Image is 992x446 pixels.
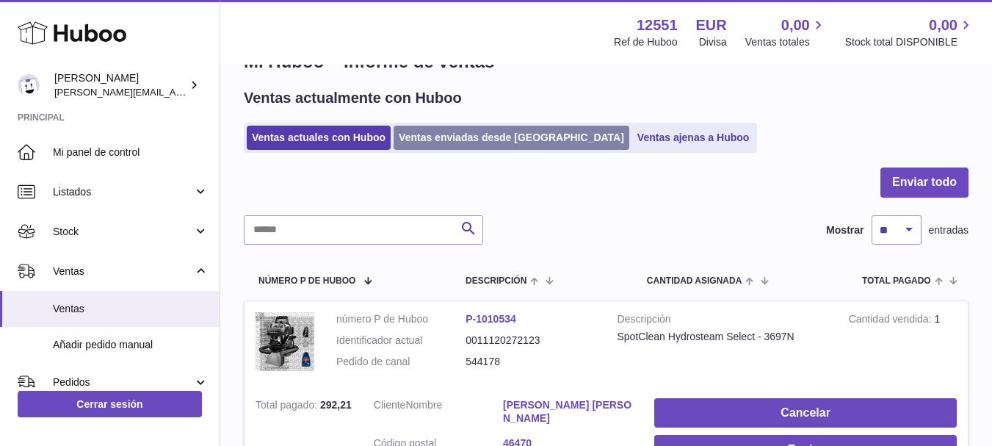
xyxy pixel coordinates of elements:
[647,276,742,286] span: Cantidad ASIGNADA
[394,126,629,150] a: Ventas enviadas desde [GEOGRAPHIC_DATA]
[929,223,969,237] span: entradas
[745,35,827,49] span: Ventas totales
[466,313,516,325] a: P-1010534
[826,223,864,237] label: Mostrar
[618,330,827,344] div: SpotClean Hydrosteam Select - 3697N
[256,312,314,371] img: 1726485030.jpeg
[374,398,503,430] dt: Nombre
[637,15,678,35] strong: 12551
[654,398,957,428] button: Cancelar
[845,15,974,49] a: 0,00 Stock total DISPONIBLE
[929,15,957,35] span: 0,00
[696,15,727,35] strong: EUR
[336,312,466,326] dt: número P de Huboo
[466,355,595,369] dd: 544178
[503,398,632,426] a: [PERSON_NAME] [PERSON_NAME]
[466,276,526,286] span: Descripción
[618,312,827,330] strong: Descripción
[781,15,810,35] span: 0,00
[18,74,40,96] img: gerardo.montoiro@cleverenterprise.es
[845,35,974,49] span: Stock total DISPONIBLE
[632,126,755,150] a: Ventas ajenas a Huboo
[53,225,193,239] span: Stock
[336,355,466,369] dt: Pedido de canal
[53,375,193,389] span: Pedidos
[53,302,209,316] span: Ventas
[53,338,209,352] span: Añadir pedido manual
[862,276,931,286] span: Total pagado
[466,334,595,348] dd: 0011120272123
[614,35,677,49] div: Ref de Huboo
[256,399,320,414] strong: Total pagado
[320,399,352,411] span: 292,21
[336,334,466,348] dt: Identificador actual
[849,313,935,328] strong: Cantidad vendida
[18,391,202,417] a: Cerrar sesión
[54,86,294,98] span: [PERSON_NAME][EMAIL_ADDRESS][DOMAIN_NAME]
[258,276,355,286] span: número P de Huboo
[247,126,391,150] a: Ventas actuales con Huboo
[745,15,827,49] a: 0,00 Ventas totales
[838,301,968,387] td: 1
[699,35,727,49] div: Divisa
[53,265,193,278] span: Ventas
[880,168,969,198] button: Enviar todo
[53,185,193,199] span: Listados
[374,399,406,411] span: Cliente
[53,145,209,159] span: Mi panel de control
[244,88,462,108] h2: Ventas actualmente con Huboo
[54,71,187,99] div: [PERSON_NAME]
